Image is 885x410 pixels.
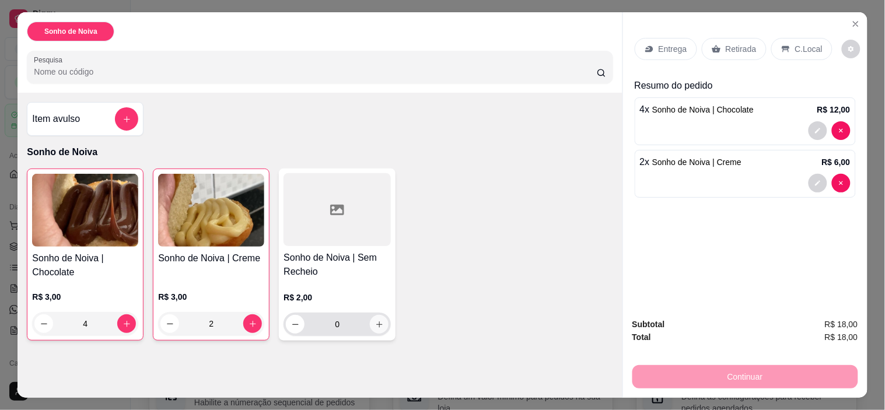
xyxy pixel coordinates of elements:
[817,104,851,115] p: R$ 12,00
[243,314,262,333] button: increase-product-quantity
[809,121,827,140] button: decrease-product-quantity
[34,314,53,333] button: decrease-product-quantity
[117,314,136,333] button: increase-product-quantity
[44,27,97,36] p: Sonho de Noiva
[32,174,138,247] img: product-image
[809,174,827,192] button: decrease-product-quantity
[795,43,823,55] p: C.Local
[160,314,179,333] button: decrease-product-quantity
[34,66,597,78] input: Pesquisa
[284,251,391,279] h4: Sonho de Noiva | Sem Recheio
[286,315,305,334] button: decrease-product-quantity
[27,145,613,159] p: Sonho de Noiva
[832,174,851,192] button: decrease-product-quantity
[32,112,80,126] h4: Item avulso
[640,103,754,117] p: 4 x
[34,55,67,65] label: Pesquisa
[32,291,138,303] p: R$ 3,00
[158,291,264,303] p: R$ 3,00
[158,251,264,265] h4: Sonho de Noiva | Creme
[832,121,851,140] button: decrease-product-quantity
[632,332,651,342] strong: Total
[640,155,741,169] p: 2 x
[846,15,865,33] button: Close
[652,157,741,167] span: Sonho de Noiva | Creme
[726,43,757,55] p: Retirada
[825,331,858,344] span: R$ 18,00
[632,320,665,329] strong: Subtotal
[158,174,264,247] img: product-image
[822,156,851,168] p: R$ 6,00
[115,107,138,131] button: add-separate-item
[652,105,754,114] span: Sonho de Noiva | Chocolate
[659,43,687,55] p: Entrega
[32,251,138,279] h4: Sonho de Noiva | Chocolate
[825,318,858,331] span: R$ 18,00
[842,40,860,58] button: decrease-product-quantity
[284,292,391,303] p: R$ 2,00
[370,315,389,334] button: increase-product-quantity
[635,79,856,93] p: Resumo do pedido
